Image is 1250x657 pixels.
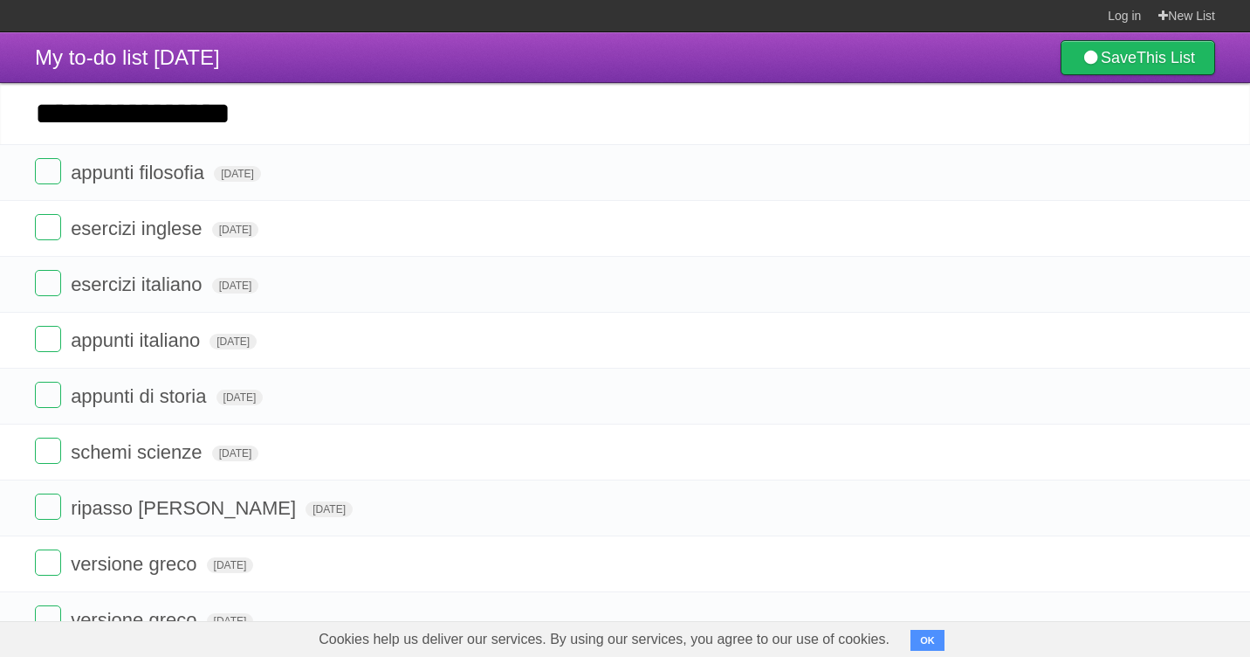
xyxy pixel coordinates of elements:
label: Done [35,550,61,576]
label: Done [35,158,61,184]
span: schemi scienze [71,441,206,463]
label: Done [35,270,61,296]
label: Done [35,438,61,464]
span: [DATE] [212,222,259,238]
span: Cookies help us deliver our services. By using our services, you agree to our use of cookies. [301,622,907,657]
span: [DATE] [212,278,259,294]
span: versione greco [71,553,201,575]
span: [DATE] [209,334,257,349]
span: My to-do list [DATE] [35,45,220,69]
label: Done [35,382,61,408]
label: Done [35,605,61,632]
span: [DATE] [212,446,259,461]
b: This List [1137,49,1195,66]
label: Done [35,494,61,520]
span: [DATE] [216,390,264,405]
span: appunti italiano [71,329,204,351]
span: esercizi italiano [71,273,206,295]
span: appunti filosofia [71,162,209,183]
label: Done [35,214,61,240]
span: [DATE] [306,501,353,517]
button: OK [910,630,944,651]
span: [DATE] [207,557,254,573]
span: appunti di storia [71,385,210,407]
span: esercizi inglese [71,218,206,239]
span: [DATE] [214,166,261,182]
span: versione greco [71,609,201,631]
span: ripasso [PERSON_NAME] [71,497,300,519]
span: [DATE] [207,613,254,629]
label: Done [35,326,61,352]
a: SaveThis List [1061,40,1215,75]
